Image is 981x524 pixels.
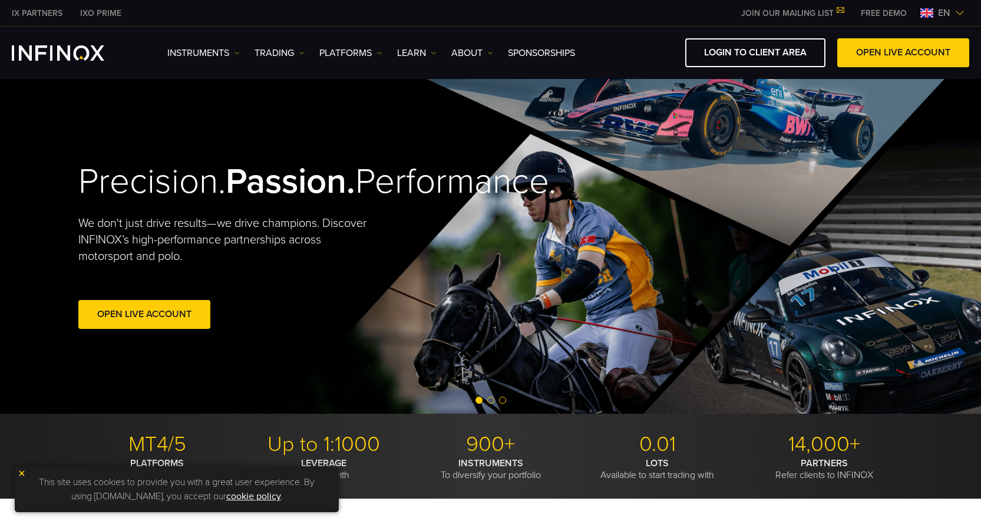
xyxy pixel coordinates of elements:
[78,457,236,481] p: With modern trading tools
[18,469,26,477] img: yellow close icon
[245,457,403,481] p: To trade with
[499,397,506,404] span: Go to slide 3
[685,38,825,67] a: LOGIN TO CLIENT AREA
[933,6,955,20] span: en
[12,45,132,61] a: INFINOX Logo
[475,397,483,404] span: Go to slide 1
[78,431,236,457] p: MT4/5
[852,7,916,19] a: INFINOX MENU
[301,457,346,469] strong: LEVERAGE
[226,490,281,502] a: cookie policy
[130,457,184,469] strong: PLATFORMS
[226,160,355,203] strong: Passion.
[3,7,71,19] a: INFINOX
[579,457,736,481] p: Available to start trading with
[78,160,450,203] h2: Precision. Performance.
[78,215,375,265] p: We don't just drive results—we drive champions. Discover INFINOX’s high-performance partnerships ...
[732,8,852,18] a: JOIN OUR MAILING LIST
[412,457,570,481] p: To diversify your portfolio
[21,472,333,506] p: This site uses cookies to provide you with a great user experience. By using [DOMAIN_NAME], you a...
[245,431,403,457] p: Up to 1:1000
[397,46,437,60] a: Learn
[412,431,570,457] p: 900+
[837,38,969,67] a: OPEN LIVE ACCOUNT
[745,457,903,481] p: Refer clients to INFINOX
[78,300,210,329] a: Open Live Account
[451,46,493,60] a: ABOUT
[487,397,494,404] span: Go to slide 2
[458,457,523,469] strong: INSTRUMENTS
[646,457,669,469] strong: LOTS
[801,457,848,469] strong: PARTNERS
[167,46,240,60] a: Instruments
[255,46,305,60] a: TRADING
[71,7,130,19] a: INFINOX
[579,431,736,457] p: 0.01
[319,46,382,60] a: PLATFORMS
[745,431,903,457] p: 14,000+
[508,46,575,60] a: SPONSORSHIPS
